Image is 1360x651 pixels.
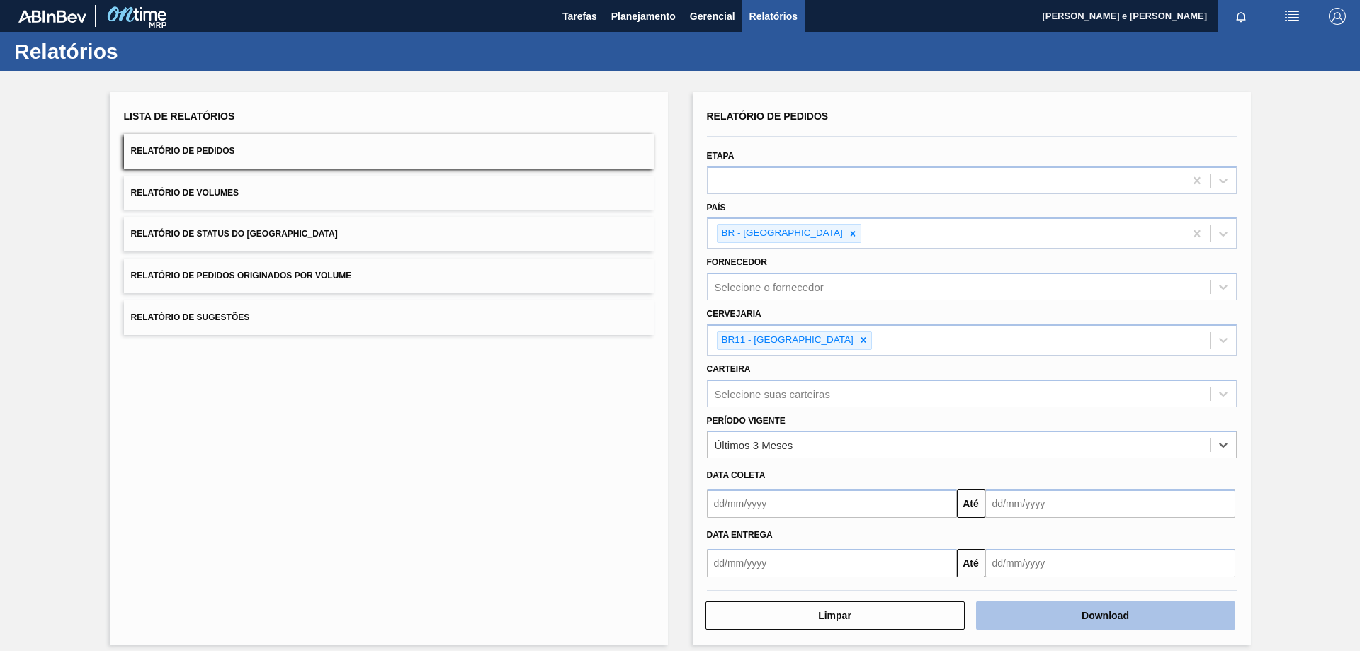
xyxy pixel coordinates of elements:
div: BR11 - [GEOGRAPHIC_DATA] [718,332,856,349]
span: Relatório de Pedidos [131,146,235,156]
input: dd/mm/yyyy [985,489,1235,518]
label: Etapa [707,151,735,161]
img: Logout [1329,8,1346,25]
img: userActions [1283,8,1300,25]
span: Data coleta [707,470,766,480]
button: Relatório de Status do [GEOGRAPHIC_DATA] [124,217,654,251]
label: Período Vigente [707,416,786,426]
span: Relatórios [749,8,798,25]
div: Selecione o fornecedor [715,281,824,293]
span: Relatório de Sugestões [131,312,250,322]
span: Data entrega [707,530,773,540]
div: Últimos 3 Meses [715,439,793,451]
div: BR - [GEOGRAPHIC_DATA] [718,225,845,242]
button: Notificações [1218,6,1264,26]
img: TNhmsLtSVTkK8tSr43FrP2fwEKptu5GPRR3wAAAABJRU5ErkJggg== [18,10,86,23]
button: Relatório de Pedidos [124,134,654,169]
input: dd/mm/yyyy [707,489,957,518]
button: Limpar [705,601,965,630]
h1: Relatórios [14,43,266,60]
span: Relatório de Status do [GEOGRAPHIC_DATA] [131,229,338,239]
button: Relatório de Sugestões [124,300,654,335]
span: Tarefas [562,8,597,25]
button: Até [957,549,985,577]
button: Relatório de Pedidos Originados por Volume [124,259,654,293]
span: Planejamento [611,8,676,25]
label: Fornecedor [707,257,767,267]
label: Cervejaria [707,309,761,319]
input: dd/mm/yyyy [985,549,1235,577]
span: Relatório de Volumes [131,188,239,198]
span: Relatório de Pedidos Originados por Volume [131,271,352,281]
div: Selecione suas carteiras [715,387,830,400]
span: Lista de Relatórios [124,111,235,122]
button: Relatório de Volumes [124,176,654,210]
button: Download [976,601,1235,630]
span: Relatório de Pedidos [707,111,829,122]
label: Carteira [707,364,751,374]
label: País [707,203,726,213]
button: Até [957,489,985,518]
input: dd/mm/yyyy [707,549,957,577]
span: Gerencial [690,8,735,25]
